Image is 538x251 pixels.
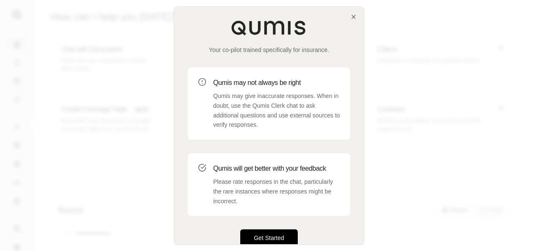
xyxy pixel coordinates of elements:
button: Get Started [240,229,298,246]
p: Please rate responses in the chat, particularly the rare instances where responses might be incor... [213,177,340,206]
h3: Qumis will get better with your feedback [213,164,340,174]
p: Your co-pilot trained specifically for insurance. [188,46,350,54]
p: Qumis may give inaccurate responses. When in doubt, use the Qumis Clerk chat to ask additional qu... [213,91,340,130]
h3: Qumis may not always be right [213,78,340,88]
img: Qumis Logo [231,20,307,35]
